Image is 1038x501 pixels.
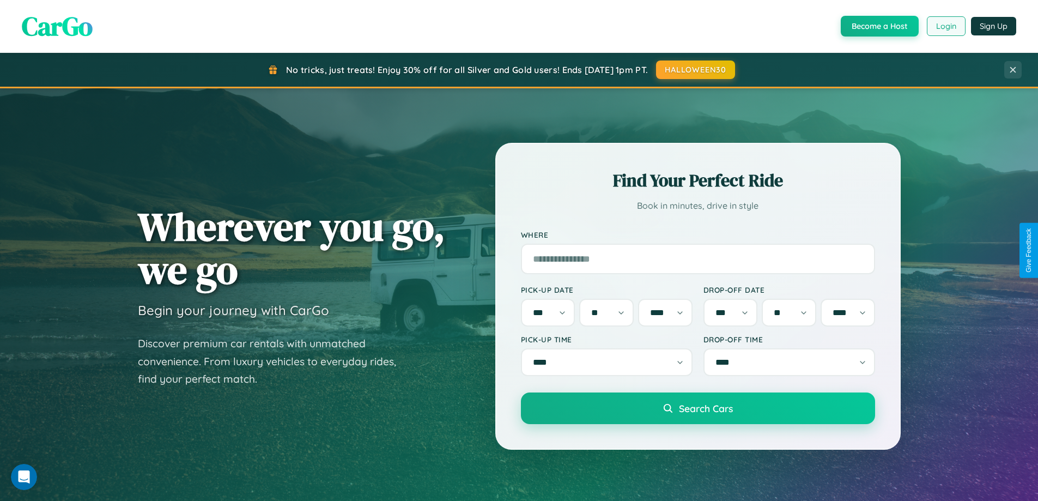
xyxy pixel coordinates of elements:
[521,198,875,214] p: Book in minutes, drive in style
[841,16,919,37] button: Become a Host
[22,8,93,44] span: CarGo
[521,393,875,424] button: Search Cars
[971,17,1016,35] button: Sign Up
[521,335,693,344] label: Pick-up Time
[1025,228,1033,273] div: Give Feedback
[703,335,875,344] label: Drop-off Time
[521,285,693,294] label: Pick-up Date
[11,464,37,490] iframe: Intercom live chat
[138,302,329,318] h3: Begin your journey with CarGo
[679,402,733,414] span: Search Cars
[286,64,648,75] span: No tricks, just treats! Enjoy 30% off for all Silver and Gold users! Ends [DATE] 1pm PT.
[521,230,875,239] label: Where
[138,335,410,388] p: Discover premium car rentals with unmatched convenience. From luxury vehicles to everyday rides, ...
[138,205,445,291] h1: Wherever you go, we go
[703,285,875,294] label: Drop-off Date
[521,168,875,192] h2: Find Your Perfect Ride
[656,61,735,79] button: HALLOWEEN30
[927,16,966,36] button: Login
